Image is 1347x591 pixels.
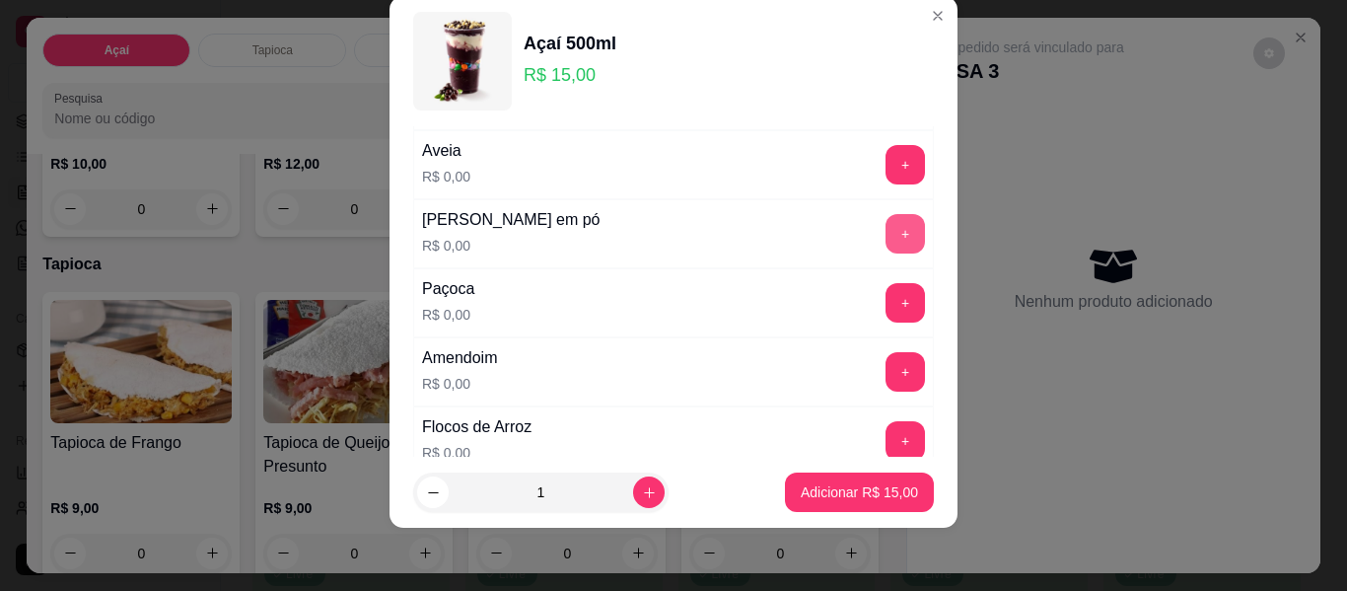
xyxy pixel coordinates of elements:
[886,283,925,323] button: add
[422,167,470,186] p: R$ 0,00
[422,374,497,394] p: R$ 0,00
[886,214,925,254] button: add
[413,12,512,111] img: product-image
[422,305,474,325] p: R$ 0,00
[524,30,616,57] div: Açaí 500ml
[422,208,601,232] div: [PERSON_NAME] em pó
[524,61,616,89] p: R$ 15,00
[417,477,449,508] button: decrease-product-quantity
[886,352,925,392] button: add
[633,477,665,508] button: increase-product-quantity
[422,346,497,370] div: Amendoim
[785,473,934,512] button: Adicionar R$ 15,00
[422,236,601,256] p: R$ 0,00
[801,482,918,502] p: Adicionar R$ 15,00
[886,145,925,185] button: add
[422,277,474,301] div: Paçoca
[886,421,925,461] button: add
[422,415,532,439] div: Flocos de Arroz
[422,139,470,163] div: Aveia
[422,443,532,463] p: R$ 0,00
